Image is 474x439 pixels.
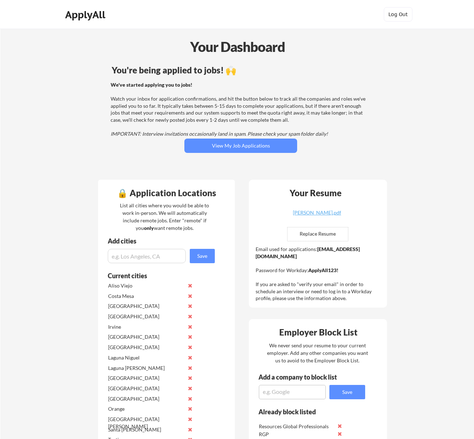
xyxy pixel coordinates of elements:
[108,313,184,320] div: [GEOGRAPHIC_DATA]
[190,249,215,263] button: Save
[184,139,297,153] button: View My Job Applications
[1,37,474,57] div: Your Dashboard
[108,323,184,331] div: Irvine
[108,375,184,382] div: [GEOGRAPHIC_DATA]
[108,354,184,361] div: Laguna Niguel
[108,426,184,433] div: Santa [PERSON_NAME]
[108,385,184,392] div: [GEOGRAPHIC_DATA]
[108,238,217,244] div: Add cities
[252,328,385,337] div: Employer Block List
[108,405,184,413] div: Orange
[266,342,368,364] div: We never send your resume to your current employer. Add any other companies you want us to avoid ...
[108,344,184,351] div: [GEOGRAPHIC_DATA]
[108,293,184,300] div: Costa Mesa
[259,431,334,438] div: RGP
[108,272,207,279] div: Current cities
[256,246,382,302] div: Email used for applications: Password for Workday: If you are asked to "verify your email" in ord...
[258,409,355,415] div: Already block listed
[108,249,186,263] input: e.g. Los Angeles, CA
[258,374,348,380] div: Add a company to block list
[111,81,369,138] div: Watch your inbox for application confirmations, and hit the button below to track all the compani...
[308,267,338,273] strong: ApplyAll123!
[384,7,412,21] button: Log Out
[274,210,359,221] a: [PERSON_NAME].pdf
[100,189,233,197] div: 🔒 Application Locations
[108,395,184,402] div: [GEOGRAPHIC_DATA]
[108,282,184,289] div: Aliso Viejo
[65,9,107,21] div: ApplyAll
[108,333,184,341] div: [GEOGRAPHIC_DATA]
[112,66,370,74] div: You're being applied to jobs! 🙌
[144,225,154,231] strong: only
[108,416,184,430] div: [GEOGRAPHIC_DATA][PERSON_NAME]
[280,189,351,197] div: Your Resume
[259,423,334,430] div: Resources Global Professionals
[256,246,360,259] strong: [EMAIL_ADDRESS][DOMAIN_NAME]
[111,131,328,137] em: IMPORTANT: Interview invitations occasionally land in spam. Please check your spam folder daily!
[108,365,184,372] div: Laguna [PERSON_NAME]
[329,385,365,399] button: Save
[108,303,184,310] div: [GEOGRAPHIC_DATA]
[111,82,192,88] strong: We've started applying you to jobs!
[274,210,359,215] div: [PERSON_NAME].pdf
[115,202,214,232] div: List all cities where you would be able to work in-person. We will automatically include remote j...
